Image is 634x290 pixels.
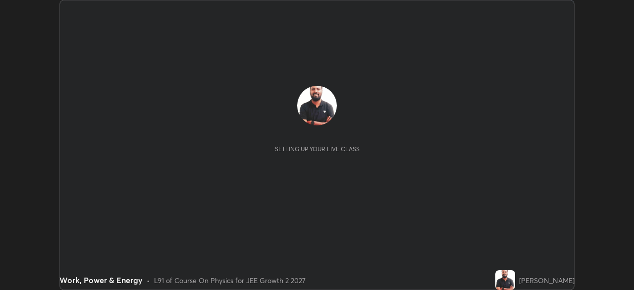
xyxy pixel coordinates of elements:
div: L91 of Course On Physics for JEE Growth 2 2027 [154,275,306,286]
div: Setting up your live class [275,145,360,153]
img: 08faf541e4d14fc7b1a5b06c1cc58224.jpg [297,86,337,125]
div: • [147,275,150,286]
img: 08faf541e4d14fc7b1a5b06c1cc58224.jpg [495,270,515,290]
div: [PERSON_NAME] [519,275,575,286]
div: Work, Power & Energy [59,274,143,286]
